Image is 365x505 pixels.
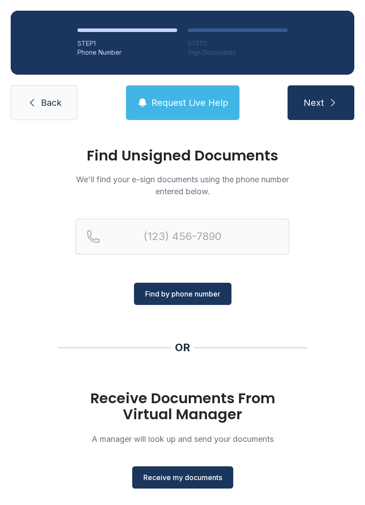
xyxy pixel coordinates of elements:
[76,173,289,197] p: We'll find your e-sign documents using the phone number entered below.
[77,48,177,57] div: Phone Number
[188,39,288,48] div: STEP 2
[175,341,190,355] div: OR
[188,48,288,57] div: Sign Documents
[76,433,289,445] p: A manager will look up and send your documents
[77,39,177,48] div: STEP 1
[151,96,228,109] span: Request Live Help
[76,219,289,254] input: Reservation phone number
[76,390,289,422] h1: Receive Documents From Virtual Manager
[304,96,324,109] span: Next
[145,289,220,299] span: Find by phone number
[76,148,289,163] h1: Find Unsigned Documents
[143,472,222,483] span: Receive my documents
[41,96,61,109] span: Back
